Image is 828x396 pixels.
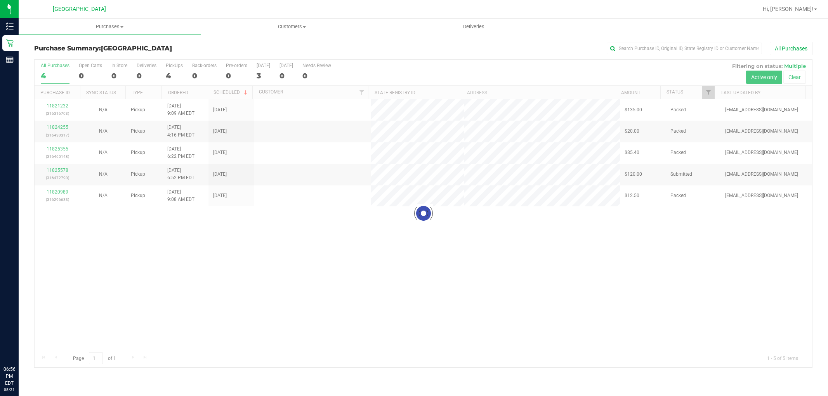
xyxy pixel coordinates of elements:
p: 08/21 [3,387,15,393]
span: [GEOGRAPHIC_DATA] [101,45,172,52]
button: All Purchases [770,42,812,55]
p: 06:56 PM EDT [3,366,15,387]
span: Deliveries [453,23,495,30]
a: Customers [201,19,383,35]
iframe: Resource center [8,334,31,357]
input: Search Purchase ID, Original ID, State Registry ID or Customer Name... [607,43,762,54]
span: Customers [201,23,382,30]
inline-svg: Inventory [6,22,14,30]
inline-svg: Reports [6,56,14,64]
iframe: Resource center unread badge [23,333,32,342]
span: Purchases [19,23,201,30]
span: [GEOGRAPHIC_DATA] [53,6,106,12]
span: Hi, [PERSON_NAME]! [763,6,813,12]
a: Deliveries [383,19,565,35]
h3: Purchase Summary: [34,45,293,52]
a: Purchases [19,19,201,35]
inline-svg: Retail [6,39,14,47]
